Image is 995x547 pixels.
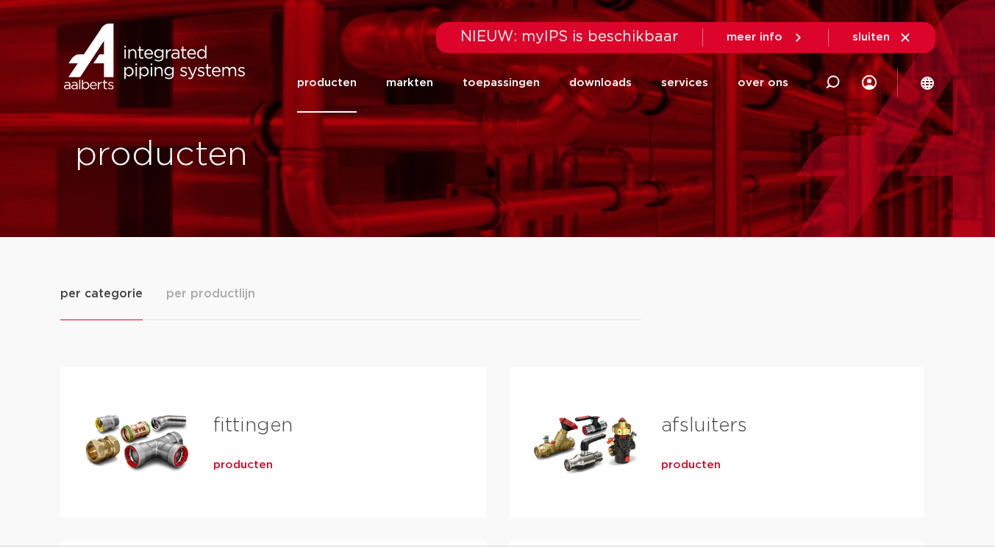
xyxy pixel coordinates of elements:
[60,285,143,303] span: per categorie
[569,53,632,113] a: downloads
[727,31,805,44] a: meer info
[661,416,747,435] a: afsluiters
[166,285,255,303] span: per productlijn
[75,132,491,179] h1: producten
[852,31,912,44] a: sluiten
[862,53,877,113] div: my IPS
[297,53,788,113] nav: Menu
[661,53,708,113] a: services
[738,53,788,113] a: over ons
[463,53,540,113] a: toepassingen
[386,53,433,113] a: markten
[213,458,273,473] a: producten
[727,32,782,43] span: meer info
[297,53,357,113] a: producten
[852,32,890,43] span: sluiten
[661,458,721,473] a: producten
[213,416,293,435] a: fittingen
[460,29,679,44] span: NIEUW: myIPS is beschikbaar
